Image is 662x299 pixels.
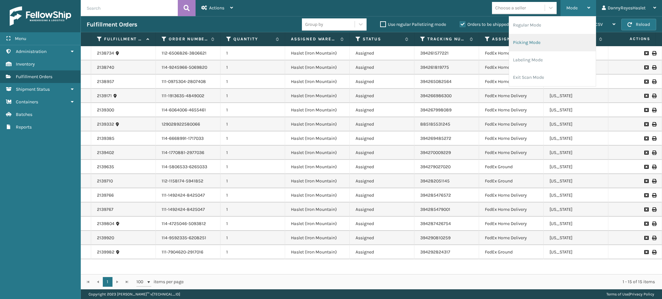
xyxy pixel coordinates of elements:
[644,51,648,56] i: Request to Be Cancelled
[97,221,114,227] a: 2139804
[420,192,451,198] a: 394285476572
[544,131,608,146] td: [US_STATE]
[16,87,50,92] span: Shipment Status
[420,136,451,141] a: 394269485272
[420,178,450,184] a: 394282051145
[193,279,655,285] div: 1 - 15 of 15 items
[285,160,350,174] td: Haslet (Iron Mountain)
[156,202,220,217] td: 111-1492424-8425047
[420,93,452,98] a: 394266986300
[644,65,648,70] i: Request to Be Cancelled
[97,107,114,113] a: 2139300
[97,235,114,241] a: 2139920
[97,149,114,156] a: 2139402
[420,249,450,255] a: 394292824317
[156,103,220,117] td: 114-6064006-4655461
[544,146,608,160] td: [US_STATE]
[350,103,414,117] td: Assigned
[479,131,544,146] td: FedEx Home Delivery
[652,250,656,254] i: Print Label
[220,103,285,117] td: 1
[420,150,451,155] a: 394270009229
[420,65,449,70] a: 394261819775
[156,89,220,103] td: 111-1913635-4849002
[220,46,285,60] td: 1
[350,117,414,131] td: Assigned
[509,51,596,69] li: Labeling Mode
[644,193,648,198] i: Request to Be Cancelled
[305,21,323,28] div: Group by
[420,107,452,113] a: 394267998089
[156,231,220,245] td: 114-9592335-6208251
[285,202,350,217] td: Haslet (Iron Mountain)
[644,207,648,212] i: Request to Be Cancelled
[156,217,220,231] td: 114-4725046-5093812
[630,292,654,296] a: Privacy Policy
[220,217,285,231] td: 1
[644,165,648,169] i: Request to Be Cancelled
[644,236,648,240] i: Request to Be Cancelled
[156,46,220,60] td: 112-6506826-3806621
[350,174,414,188] td: Assigned
[652,222,656,226] i: Print Label
[652,94,656,98] i: Print Label
[479,89,544,103] td: FedEx Home Delivery
[16,74,52,79] span: Fulfillment Orders
[350,89,414,103] td: Assigned
[285,60,350,75] td: Haslet (Iron Mountain)
[97,78,114,85] a: 2138957
[220,160,285,174] td: 1
[652,122,656,127] i: Print Label
[97,192,114,199] a: 2139766
[97,135,114,142] a: 2139385
[479,103,544,117] td: FedEx Home Delivery
[427,36,466,42] label: Tracking Number
[220,231,285,245] td: 1
[363,36,402,42] label: Status
[644,136,648,141] i: Request to Be Cancelled
[479,160,544,174] td: FedEx Ground
[652,165,656,169] i: Print Label
[492,36,531,42] label: Assigned Carrier Service
[652,150,656,155] i: Print Label
[169,36,208,42] label: Order Number
[606,292,629,296] a: Terms of Use
[544,117,608,131] td: [US_STATE]
[220,188,285,202] td: 1
[652,51,656,56] i: Print Label
[350,146,414,160] td: Assigned
[644,79,648,84] i: Request to Be Cancelled
[644,222,648,226] i: Request to Be Cancelled
[652,79,656,84] i: Print Label
[156,117,220,131] td: 129028922580066
[285,188,350,202] td: Haslet (Iron Mountain)
[97,206,113,213] a: 2139767
[509,69,596,86] li: Exit Scan Mode
[350,188,414,202] td: Assigned
[644,94,648,98] i: Request to Be Cancelled
[16,61,35,67] span: Inventory
[285,217,350,231] td: Haslet (Iron Mountain)
[285,245,350,259] td: Haslet (Iron Mountain)
[97,178,113,184] a: 2139710
[136,279,146,285] span: 100
[285,131,350,146] td: Haslet (Iron Mountain)
[479,75,544,89] td: FedEx Home Delivery
[350,202,414,217] td: Assigned
[156,60,220,75] td: 114-9245966-5069820
[10,6,71,26] img: logo
[220,174,285,188] td: 1
[566,5,578,11] span: Mode
[136,277,184,287] span: items per page
[97,249,114,255] a: 2139982
[16,99,38,105] span: Containers
[606,289,654,299] div: |
[460,22,522,27] label: Orders to be shipped [DATE]
[652,108,656,112] i: Print Label
[87,21,137,28] h3: Fulfillment Orders
[16,124,32,130] span: Reports
[97,164,114,170] a: 2139635
[15,36,26,41] span: Menu
[285,46,350,60] td: Haslet (Iron Mountain)
[220,202,285,217] td: 1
